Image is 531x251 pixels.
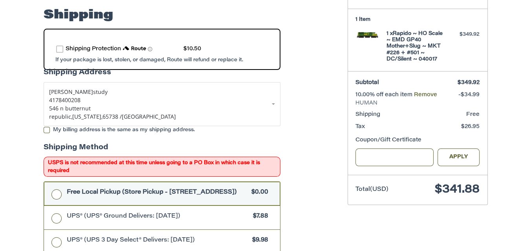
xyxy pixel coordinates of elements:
div: $10.50 [183,45,201,53]
span: $7.88 [249,212,269,221]
span: Shipping [355,112,380,117]
span: Shipping Protection [66,46,121,52]
div: route shipping protection selector element [56,41,268,57]
span: $349.92 [458,80,480,86]
span: study [93,88,108,95]
div: $349.92 [449,31,480,38]
span: $0.00 [248,188,269,197]
legend: Shipping Method [44,143,108,157]
span: 4178400208 [49,96,81,104]
span: 65738 / [103,113,122,120]
span: -$34.99 [458,92,480,98]
span: $9.98 [249,236,269,245]
span: [PERSON_NAME] [49,88,93,95]
a: Enter or select a different address [44,82,280,126]
h2: Shipping [44,7,113,23]
span: [GEOGRAPHIC_DATA] [122,113,176,120]
legend: Shipping Address [44,68,111,82]
span: Subtotal [355,80,379,86]
span: republic, [49,113,72,120]
div: Coupon/Gift Certificate [355,136,480,145]
button: Apply [438,148,480,166]
span: UPS® (UPS 3 Day Select® Delivers: [DATE]) [67,236,249,245]
span: USPS is not recommended at this time unless going to a PO Box in which case it is required [44,157,280,177]
span: [US_STATE], [72,113,103,120]
span: 546 n butternut [49,104,91,112]
input: Gift Certificate or Coupon Code [355,148,434,166]
span: UPS® (UPS® Ground Delivers: [DATE]) [67,212,249,221]
span: Tax [355,124,365,130]
h3: 1 Item [355,16,480,23]
span: Total (USD) [355,187,388,192]
span: $341.88 [435,184,480,196]
span: $26.95 [461,124,480,130]
span: Free Local Pickup (Store Pickup - [STREET_ADDRESS]) [67,188,248,197]
label: My billing address is the same as my shipping address. [44,127,280,133]
span: Learn more [148,47,152,51]
a: Remove [414,92,437,98]
span: HUMAN [355,99,480,107]
span: Free [466,112,480,117]
span: If your package is lost, stolen, or damaged, Route will refund or replace it. [55,57,243,62]
h4: 1 x Rapido ~ HO Scale ~ EMD GP40 Mother+Slug ~ MKT #226 + #501 ~ DC/Silent ~ 040017 [386,31,447,62]
span: 10.00% off each item [355,92,414,98]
